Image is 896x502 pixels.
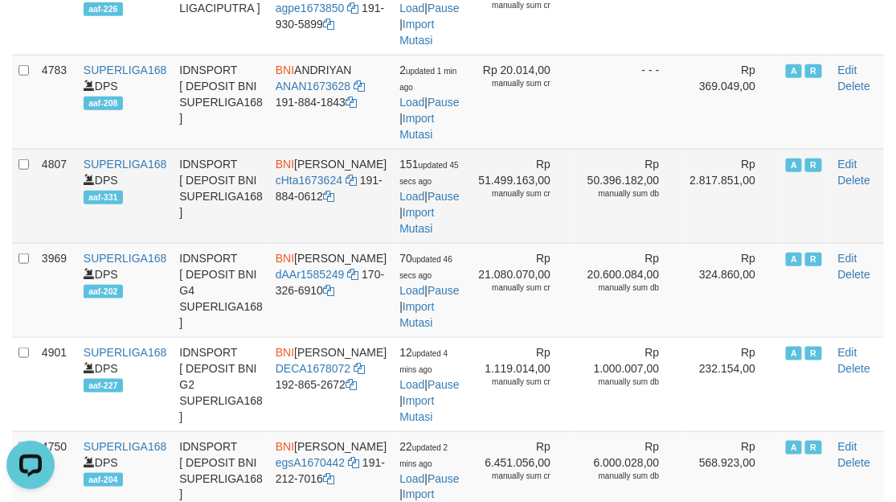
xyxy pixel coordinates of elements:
[173,55,269,149] td: IDNSPORT [ DEPOSIT BNI SUPERLIGA168 ]
[347,268,358,281] a: Copy dAAr1585249 to clipboard
[35,149,77,243] td: 4807
[399,349,448,374] span: updated 4 mins ago
[399,161,458,186] span: updated 45 secs ago
[786,441,802,455] span: Active
[399,443,448,468] span: updated 2 mins ago
[399,158,458,187] span: 151
[684,149,780,243] td: Rp 2.817.851,00
[399,96,424,109] a: Load
[354,80,365,93] a: Copy ANAN1673628 to clipboard
[354,362,365,375] a: Copy DECA1678072 to clipboard
[399,394,434,423] a: Import Mutasi
[323,284,334,297] a: Copy 1703266910 to clipboard
[428,472,460,485] a: Pause
[473,471,550,482] div: manually sum cr
[805,253,821,266] span: Running
[84,252,167,265] a: SUPERLIGA168
[399,158,460,235] span: | |
[399,112,434,141] a: Import Mutasi
[575,337,683,431] td: Rp 1.000.007,00
[84,191,123,204] span: aaf-331
[466,149,575,243] td: Rp 51.499.163,00
[838,268,870,281] a: Delete
[276,440,294,453] span: BNI
[399,378,424,391] a: Load
[786,158,802,172] span: Active
[428,2,460,14] a: Pause
[473,282,550,294] div: manually sum cr
[77,55,174,149] td: DPS
[428,96,460,109] a: Pause
[399,346,448,375] span: 12
[581,282,659,294] div: manually sum db
[84,473,123,487] span: aaf-204
[399,18,434,47] a: Import Mutasi
[581,376,659,388] div: manually sum db
[346,174,357,187] a: Copy cHta1673624 to clipboard
[77,243,174,337] td: DPS
[684,55,780,149] td: Rp 369.049,00
[84,97,123,110] span: aaf-208
[6,6,55,55] button: Open LiveChat chat widget
[428,378,460,391] a: Pause
[805,158,821,172] span: Running
[473,376,550,388] div: manually sum cr
[269,243,393,337] td: [PERSON_NAME] 170-326-6910
[399,67,456,92] span: updated 1 min ago
[473,188,550,200] div: manually sum cr
[466,243,575,337] td: Rp 21.080.070,00
[276,2,345,14] a: agpe1673850
[838,64,857,76] a: Edit
[473,78,550,89] div: manually sum cr
[84,158,167,171] a: SUPERLIGA168
[428,190,460,203] a: Pause
[581,188,659,200] div: manually sum db
[84,2,123,16] span: aaf-226
[786,253,802,266] span: Active
[838,440,857,453] a: Edit
[77,337,174,431] td: DPS
[276,158,294,171] span: BNI
[276,64,294,76] span: BNI
[323,472,334,485] a: Copy 1912127016 to clipboard
[399,64,456,93] span: 2
[399,440,448,469] span: 22
[269,337,393,431] td: [PERSON_NAME] 192-865-2672
[399,300,434,329] a: Import Mutasi
[173,149,269,243] td: IDNSPORT [ DEPOSIT BNI SUPERLIGA168 ]
[805,64,821,78] span: Running
[399,2,424,14] a: Load
[347,2,358,14] a: Copy agpe1673850 to clipboard
[805,347,821,360] span: Running
[838,252,857,265] a: Edit
[269,149,393,243] td: [PERSON_NAME] 191-884-0612
[276,346,294,359] span: BNI
[35,55,77,149] td: 4783
[276,456,345,469] a: egsA1670442
[84,64,167,76] a: SUPERLIGA168
[84,379,123,393] span: aaf-227
[786,64,802,78] span: Active
[173,243,269,337] td: IDNSPORT [ DEPOSIT BNI G4 SUPERLIGA168 ]
[269,55,393,149] td: ANDRIYAN 191-884-1843
[399,252,452,281] span: 70
[346,96,357,109] a: Copy 1918841843 to clipboard
[838,346,857,359] a: Edit
[838,80,870,93] a: Delete
[399,255,452,280] span: updated 46 secs ago
[399,64,460,141] span: | |
[276,252,294,265] span: BNI
[575,243,683,337] td: Rp 20.600.084,00
[173,337,269,431] td: IDNSPORT [ DEPOSIT BNI G2 SUPERLIGA168 ]
[399,190,424,203] a: Load
[466,55,575,149] td: Rp 20.014,00
[684,243,780,337] td: Rp 324.860,00
[35,243,77,337] td: 3969
[276,80,350,93] a: ANAN1673628
[786,347,802,360] span: Active
[84,440,167,453] a: SUPERLIGA168
[838,158,857,171] a: Edit
[466,337,575,431] td: Rp 1.119.014,00
[399,252,460,329] span: | |
[838,456,870,469] a: Delete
